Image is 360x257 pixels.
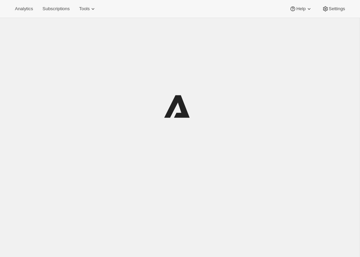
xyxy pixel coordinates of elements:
[329,6,345,12] span: Settings
[42,6,70,12] span: Subscriptions
[75,4,100,14] button: Tools
[79,6,90,12] span: Tools
[296,6,305,12] span: Help
[318,4,349,14] button: Settings
[15,6,33,12] span: Analytics
[285,4,316,14] button: Help
[38,4,74,14] button: Subscriptions
[11,4,37,14] button: Analytics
